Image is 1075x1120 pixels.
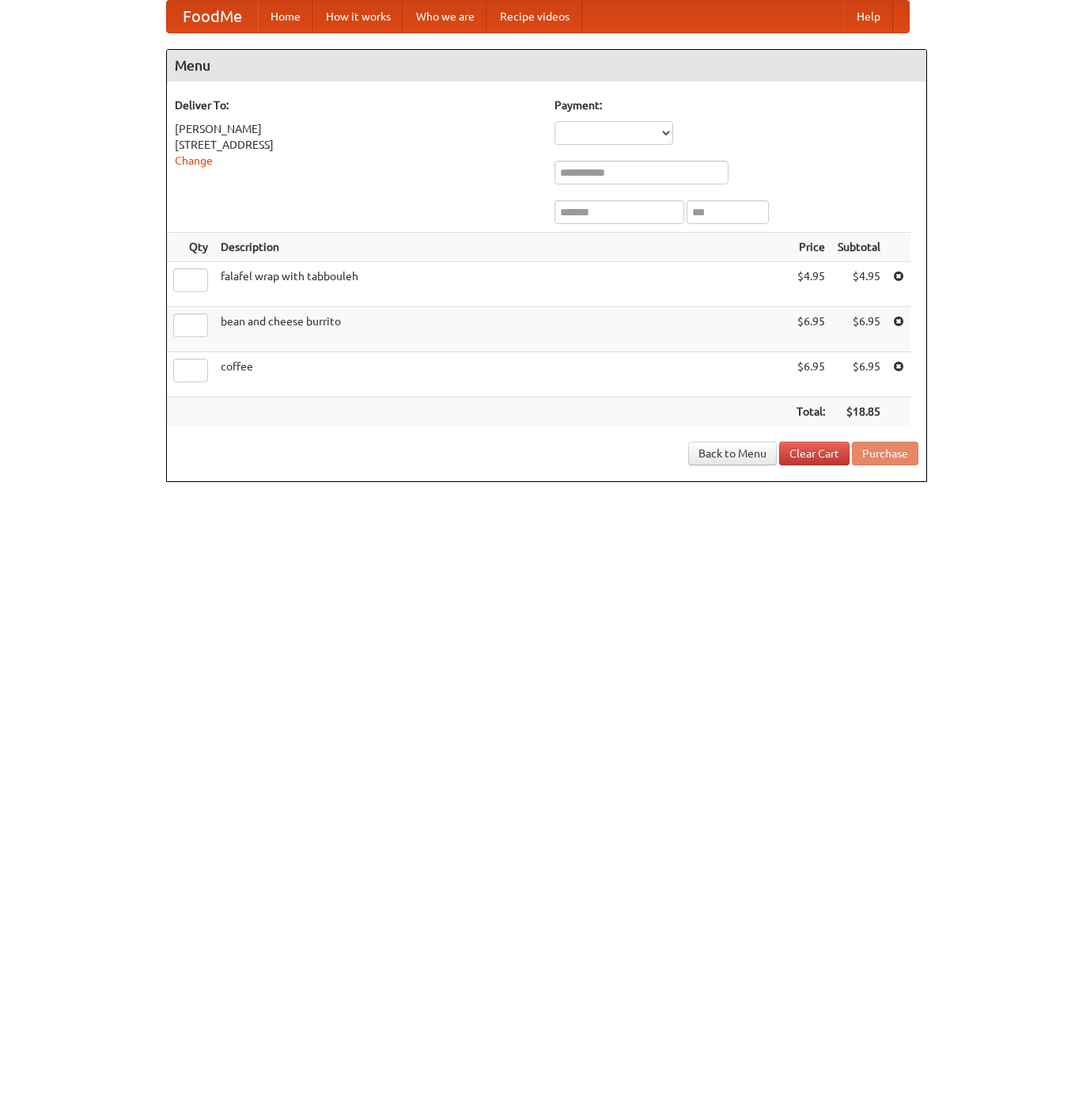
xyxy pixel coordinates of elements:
[831,397,887,427] th: $18.85
[175,121,539,137] div: [PERSON_NAME]
[790,262,831,307] td: $4.95
[214,233,790,262] th: Description
[831,307,887,352] td: $6.95
[831,352,887,397] td: $6.95
[790,397,831,427] th: Total:
[844,1,893,32] a: Help
[831,233,887,262] th: Subtotal
[167,1,258,32] a: FoodMe
[258,1,313,32] a: Home
[790,352,831,397] td: $6.95
[403,1,487,32] a: Who we are
[167,50,926,82] h4: Menu
[214,262,790,307] td: falafel wrap with tabbouleh
[831,262,887,307] td: $4.95
[555,97,918,113] h5: Payment:
[790,307,831,352] td: $6.95
[214,307,790,352] td: bean and cheese burrito
[688,442,777,465] a: Back to Menu
[852,442,918,465] button: Purchase
[175,154,213,167] a: Change
[790,233,831,262] th: Price
[487,1,582,32] a: Recipe videos
[167,233,214,262] th: Qty
[175,97,539,113] h5: Deliver To:
[175,137,539,153] div: [STREET_ADDRESS]
[779,442,850,465] a: Clear Cart
[214,352,790,397] td: coffee
[313,1,403,32] a: How it works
